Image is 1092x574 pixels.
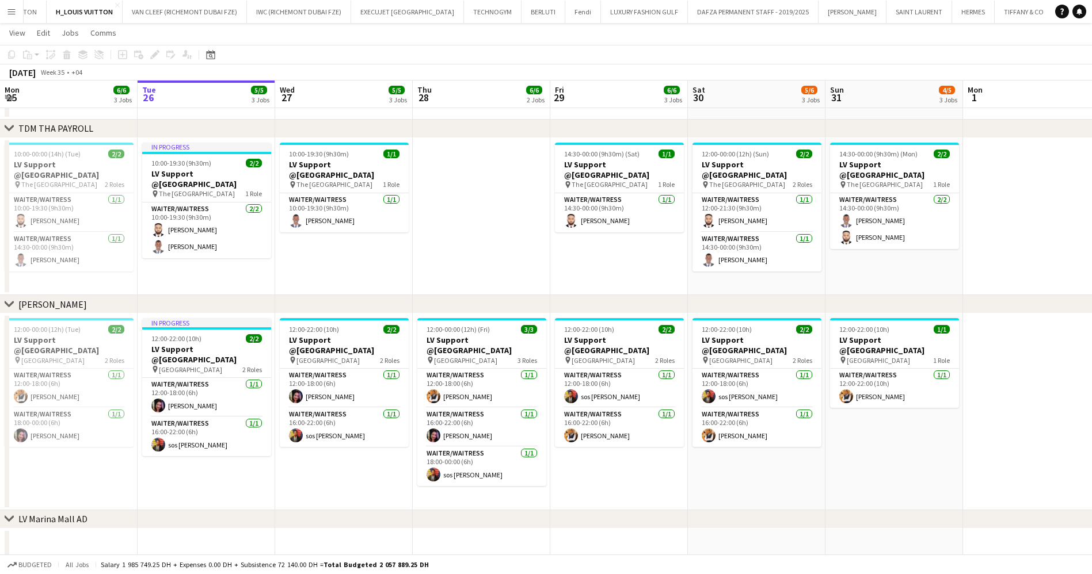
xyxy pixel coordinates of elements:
app-card-role: Waiter/Waitress2/214:30-00:00 (9h30m)[PERSON_NAME][PERSON_NAME] [830,193,959,249]
div: 10:00-19:30 (9h30m)1/1LV Support @[GEOGRAPHIC_DATA] The [GEOGRAPHIC_DATA]1 RoleWaiter/Waitress1/1... [280,143,409,232]
app-card-role: Waiter/Waitress1/114:30-00:00 (9h30m)[PERSON_NAME] [5,232,134,271]
div: +04 [71,68,82,76]
span: Wed [280,85,295,95]
span: Sat [693,85,705,95]
span: 5/5 [251,86,267,94]
app-card-role: Waiter/Waitress2/210:00-19:30 (9h30m)[PERSON_NAME][PERSON_NAME] [142,202,271,258]
app-card-role: Waiter/Waitress1/118:00-00:00 (6h)sos [PERSON_NAME] [417,447,546,486]
span: [GEOGRAPHIC_DATA] [159,365,222,374]
h3: LV Support @[GEOGRAPHIC_DATA] [555,159,684,180]
span: 2 Roles [655,356,675,365]
span: 2 Roles [242,365,262,374]
div: In progress [142,143,271,152]
span: 12:00-22:00 (10h) [289,325,339,334]
span: Thu [417,85,432,95]
span: 12:00-22:00 (10h) [839,325,889,334]
span: Week 35 [38,68,67,76]
app-card-role: Waiter/Waitress1/110:00-19:30 (9h30m)[PERSON_NAME] [280,193,409,232]
h3: LV Support @[GEOGRAPHIC_DATA] [142,344,271,365]
span: [GEOGRAPHIC_DATA] [572,356,635,365]
div: 3 Jobs [939,95,957,104]
span: 1 Role [245,189,262,198]
span: 2 Roles [105,356,124,365]
app-job-card: 10:00-00:00 (14h) (Tue)2/2LV Support @[GEOGRAPHIC_DATA] The [GEOGRAPHIC_DATA]2 RolesWaiter/Waitre... [5,143,134,271]
app-card-role: Waiter/Waitress1/112:00-21:30 (9h30m)[PERSON_NAME] [693,193,821,232]
app-card-role: Waiter/Waitress1/116:00-22:00 (6h)[PERSON_NAME] [693,408,821,447]
h3: LV Support @[GEOGRAPHIC_DATA] [693,335,821,355]
span: [GEOGRAPHIC_DATA] [21,356,85,365]
app-job-card: In progress10:00-19:30 (9h30m)2/2LV Support @[GEOGRAPHIC_DATA] The [GEOGRAPHIC_DATA]1 RoleWaiter/... [142,143,271,258]
span: Edit [37,28,50,38]
span: Mon [968,85,983,95]
app-job-card: 12:00-22:00 (10h)1/1LV Support @[GEOGRAPHIC_DATA] [GEOGRAPHIC_DATA]1 RoleWaiter/Waitress1/112:00-... [830,318,959,408]
span: 10:00-19:30 (9h30m) [289,150,349,158]
app-card-role: Waiter/Waitress1/118:00-00:00 (6h)[PERSON_NAME] [5,408,134,447]
div: Salary 1 985 749.25 DH + Expenses 0.00 DH + Subsistence 72 140.00 DH = [101,560,429,569]
app-job-card: 12:00-00:00 (12h) (Fri)3/3LV Support @[GEOGRAPHIC_DATA] [GEOGRAPHIC_DATA]3 RolesWaiter/Waitress1/... [417,318,546,486]
button: [PERSON_NAME] [819,1,886,23]
button: HERMES [952,1,995,23]
span: 2/2 [246,334,262,343]
span: [GEOGRAPHIC_DATA] [709,356,773,365]
h3: LV Support @[GEOGRAPHIC_DATA] [830,335,959,355]
div: 3 Jobs [664,95,682,104]
span: The [GEOGRAPHIC_DATA] [709,180,785,189]
span: 1 [966,91,983,104]
span: 12:00-00:00 (12h) (Tue) [14,325,81,334]
app-card-role: Waiter/Waitress1/116:00-22:00 (6h)sos [PERSON_NAME] [280,408,409,447]
span: 1/1 [934,325,950,334]
span: [GEOGRAPHIC_DATA] [296,356,360,365]
span: 2/2 [108,325,124,334]
app-card-role: Waiter/Waitress1/116:00-22:00 (6h)sos [PERSON_NAME] [142,417,271,456]
button: TIFFANY & CO [995,1,1053,23]
app-job-card: In progress12:00-22:00 (10h)2/2LV Support @[GEOGRAPHIC_DATA] [GEOGRAPHIC_DATA]2 RolesWaiter/Waitr... [142,318,271,456]
span: 2 Roles [793,356,812,365]
span: 3 Roles [518,356,537,365]
span: 30 [691,91,705,104]
button: H_LOUIS VUITTON [47,1,123,23]
span: 14:30-00:00 (9h30m) (Mon) [839,150,918,158]
app-card-role: Waiter/Waitress1/110:00-19:30 (9h30m)[PERSON_NAME] [5,193,134,232]
div: [DATE] [9,67,36,78]
span: 12:00-00:00 (12h) (Sun) [702,150,769,158]
button: EXECUJET [GEOGRAPHIC_DATA] [351,1,464,23]
h3: LV Support @[GEOGRAPHIC_DATA] [5,335,134,355]
app-card-role: Waiter/Waitress1/116:00-22:00 (6h)[PERSON_NAME] [417,408,546,447]
h3: LV Support @[GEOGRAPHIC_DATA] [417,335,546,355]
span: Total Budgeted 2 057 889.25 DH [324,560,429,569]
span: 6/6 [664,86,680,94]
span: [GEOGRAPHIC_DATA] [847,356,910,365]
app-card-role: Waiter/Waitress1/114:30-00:00 (9h30m)[PERSON_NAME] [555,193,684,232]
div: In progress [142,318,271,327]
span: Sun [830,85,844,95]
button: DAFZA PERMANENT STAFF - 2019/2025 [688,1,819,23]
span: 25 [3,91,20,104]
span: 12:00-22:00 (10h) [564,325,614,334]
app-job-card: 14:30-00:00 (9h30m) (Sat)1/1LV Support @[GEOGRAPHIC_DATA] The [GEOGRAPHIC_DATA]1 RoleWaiter/Waitr... [555,143,684,232]
span: 2 Roles [380,356,399,365]
span: 1 Role [933,356,950,365]
div: 3 Jobs [389,95,407,104]
span: 12:00-22:00 (10h) [702,325,752,334]
span: 2/2 [108,150,124,158]
span: Fri [555,85,564,95]
span: View [9,28,25,38]
span: Comms [90,28,116,38]
app-job-card: 12:00-00:00 (12h) (Tue)2/2LV Support @[GEOGRAPHIC_DATA] [GEOGRAPHIC_DATA]2 RolesWaiter/Waitress1/... [5,318,134,447]
span: 6/6 [113,86,130,94]
button: BERLUTI [522,1,565,23]
div: 12:00-00:00 (12h) (Sun)2/2LV Support @[GEOGRAPHIC_DATA] The [GEOGRAPHIC_DATA]2 RolesWaiter/Waitre... [693,143,821,271]
span: The [GEOGRAPHIC_DATA] [296,180,372,189]
span: 2/2 [659,325,675,334]
span: 2/2 [383,325,399,334]
h3: LV Support @[GEOGRAPHIC_DATA] [830,159,959,180]
app-job-card: 12:00-22:00 (10h)2/2LV Support @[GEOGRAPHIC_DATA] [GEOGRAPHIC_DATA]2 RolesWaiter/Waitress1/112:00... [693,318,821,447]
app-card-role: Waiter/Waitress1/112:00-22:00 (10h)[PERSON_NAME] [830,369,959,408]
app-job-card: 12:00-22:00 (10h)2/2LV Support @[GEOGRAPHIC_DATA] [GEOGRAPHIC_DATA]2 RolesWaiter/Waitress1/112:00... [555,318,684,447]
div: 2 Jobs [527,95,545,104]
